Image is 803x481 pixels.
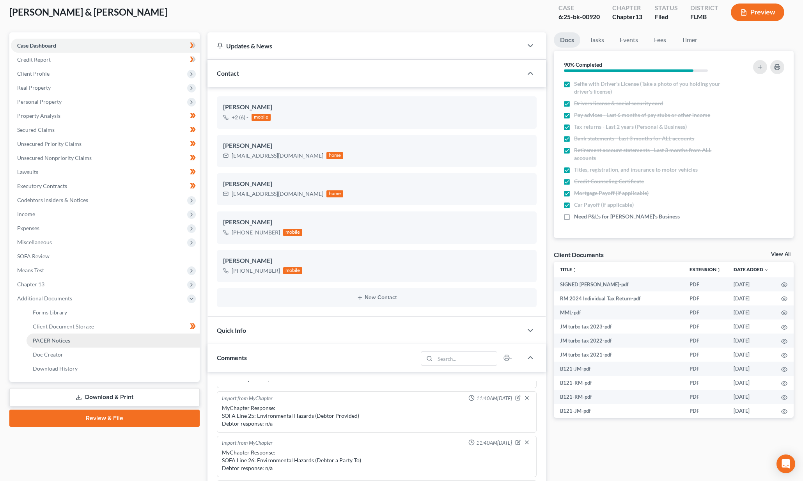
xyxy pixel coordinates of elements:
[771,252,791,257] a: View All
[27,319,200,334] a: Client Document Storage
[731,4,784,21] button: Preview
[554,404,683,418] td: B121-JM-pdf
[223,218,531,227] div: [PERSON_NAME]
[17,295,72,302] span: Additional Documents
[583,32,610,48] a: Tasks
[232,229,280,236] div: [PHONE_NUMBER]
[17,154,92,161] span: Unsecured Nonpriority Claims
[655,4,678,12] div: Status
[613,32,644,48] a: Events
[217,42,514,50] div: Updates & News
[727,334,775,348] td: [DATE]
[232,267,280,275] div: [PHONE_NUMBER]
[223,141,531,151] div: [PERSON_NAME]
[27,362,200,376] a: Download History
[17,169,38,175] span: Lawsuits
[574,111,710,119] span: Pay advices - Last 6 months of pay stubs or other income
[554,334,683,348] td: JM turbo tax 2022-pdf
[17,253,50,259] span: SOFA Review
[11,137,200,151] a: Unsecured Priority Claims
[283,229,303,236] div: mobile
[17,197,88,203] span: Codebtors Insiders & Notices
[554,291,683,305] td: RM 2024 Individual Tax Return-pdf
[476,439,512,447] span: 11:40AM[DATE]
[11,109,200,123] a: Property Analysis
[17,112,60,119] span: Property Analysis
[690,4,718,12] div: District
[727,362,775,376] td: [DATE]
[217,354,247,361] span: Comments
[11,179,200,193] a: Executory Contracts
[690,266,721,272] a: Extensionunfold_more
[727,305,775,319] td: [DATE]
[574,80,727,96] span: Selfie with Driver's License (Take a photo of you holding your driver's license)
[11,123,200,137] a: Secured Claims
[560,266,577,272] a: Titleunfold_more
[17,281,44,288] span: Chapter 13
[222,449,532,472] div: MyChapter Response: SOFA Line 26: Environmental Hazards (Debtor a Party To) Debtor response: n/a
[683,362,727,376] td: PDF
[727,390,775,404] td: [DATE]
[435,352,497,365] input: Search...
[683,319,727,334] td: PDF
[727,277,775,291] td: [DATE]
[9,410,200,427] a: Review & File
[11,53,200,67] a: Credit Report
[683,334,727,348] td: PDF
[11,151,200,165] a: Unsecured Nonpriority Claims
[217,327,246,334] span: Quick Info
[33,309,67,316] span: Forms Library
[554,362,683,376] td: B121-JM-pdf
[17,211,35,217] span: Income
[232,114,248,121] div: +2 (6) -
[222,395,273,403] div: Import from MyChapter
[558,4,600,12] div: Case
[9,6,167,18] span: [PERSON_NAME] & [PERSON_NAME]
[217,69,239,77] span: Contact
[655,12,678,21] div: Filed
[734,266,769,272] a: Date Added expand_more
[326,190,344,197] div: home
[223,256,531,266] div: [PERSON_NAME]
[33,323,94,330] span: Client Document Storage
[283,267,303,274] div: mobile
[222,404,532,428] div: MyChapter Response: SOFA Line 25: Environmental Hazards (Debtor Provided) Debtor response: n/a
[612,4,642,12] div: Chapter
[27,334,200,348] a: PACER Notices
[572,268,577,272] i: unfold_more
[232,190,323,198] div: [EMAIL_ADDRESS][DOMAIN_NAME]
[574,213,680,220] span: Need P&L's for [PERSON_NAME]'s Business
[647,32,672,48] a: Fees
[675,32,704,48] a: Timer
[558,12,600,21] div: 6:25-bk-00920
[554,376,683,390] td: B121-RM-pdf
[554,250,604,259] div: Client Documents
[17,267,44,273] span: Means Test
[690,12,718,21] div: FLMB
[17,140,82,147] span: Unsecured Priority Claims
[727,404,775,418] td: [DATE]
[11,249,200,263] a: SOFA Review
[223,295,531,301] button: New Contact
[574,146,727,162] span: Retirement account statements - Last 3 months from ALL accounts
[776,454,795,473] div: Open Intercom Messenger
[574,166,698,174] span: Titles, registration, and insurance to motor vehicles
[683,305,727,319] td: PDF
[727,376,775,390] td: [DATE]
[564,61,602,68] strong: 90% Completed
[17,225,39,231] span: Expenses
[716,268,721,272] i: unfold_more
[683,390,727,404] td: PDF
[554,319,683,334] td: JM turbo tax 2023-pdf
[17,70,50,77] span: Client Profile
[727,348,775,362] td: [DATE]
[683,277,727,291] td: PDF
[17,84,51,91] span: Real Property
[17,239,52,245] span: Miscellaneous
[683,291,727,305] td: PDF
[612,12,642,21] div: Chapter
[727,291,775,305] td: [DATE]
[683,348,727,362] td: PDF
[17,42,56,49] span: Case Dashboard
[574,189,649,197] span: Mortgage Payoff (if applicable)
